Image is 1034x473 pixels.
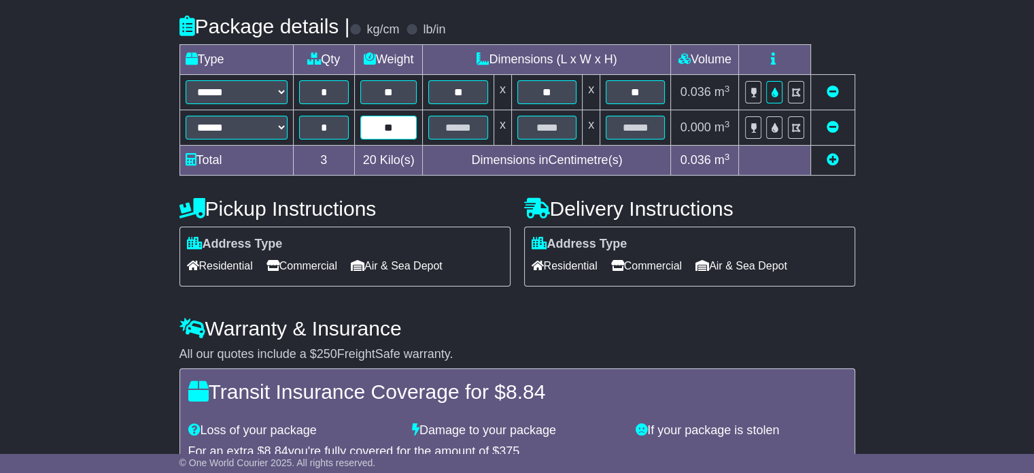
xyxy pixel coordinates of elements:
span: m [714,85,730,99]
div: All our quotes include a $ FreightSafe warranty. [179,347,855,362]
span: 8.84 [506,380,545,403]
td: x [583,75,600,110]
span: Residential [187,255,253,276]
h4: Package details | [179,15,350,37]
h4: Transit Insurance Coverage for $ [188,380,846,403]
a: Remove this item [827,85,839,99]
span: 8.84 [264,444,288,458]
span: 0.000 [680,120,711,134]
sup: 3 [725,119,730,129]
td: Kilo(s) [354,146,423,176]
div: If your package is stolen [629,423,852,438]
div: Damage to your package [405,423,629,438]
span: 0.036 [680,85,711,99]
span: Air & Sea Depot [351,255,443,276]
span: Residential [532,255,598,276]
span: 375 [499,444,519,458]
a: Remove this item [827,120,839,134]
td: x [494,75,511,110]
sup: 3 [725,152,730,162]
span: 250 [317,347,337,361]
td: x [583,110,600,146]
span: Air & Sea Depot [695,255,787,276]
td: Qty [293,45,354,75]
span: 0.036 [680,153,711,167]
span: Commercial [266,255,337,276]
label: lb/in [423,22,445,37]
span: Commercial [611,255,682,276]
td: Dimensions in Centimetre(s) [423,146,671,176]
td: Weight [354,45,423,75]
td: Volume [671,45,739,75]
h4: Pickup Instructions [179,197,511,220]
td: Total [179,146,293,176]
h4: Delivery Instructions [524,197,855,220]
span: © One World Courier 2025. All rights reserved. [179,457,376,468]
span: m [714,153,730,167]
label: Address Type [532,237,627,252]
div: Loss of your package [182,423,405,438]
label: Address Type [187,237,283,252]
label: kg/cm [366,22,399,37]
td: x [494,110,511,146]
sup: 3 [725,84,730,94]
a: Add new item [827,153,839,167]
h4: Warranty & Insurance [179,317,855,340]
td: Type [179,45,293,75]
td: Dimensions (L x W x H) [423,45,671,75]
div: For an extra $ you're fully covered for the amount of $ . [188,444,846,459]
td: 3 [293,146,354,176]
span: m [714,120,730,134]
span: 20 [363,153,377,167]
